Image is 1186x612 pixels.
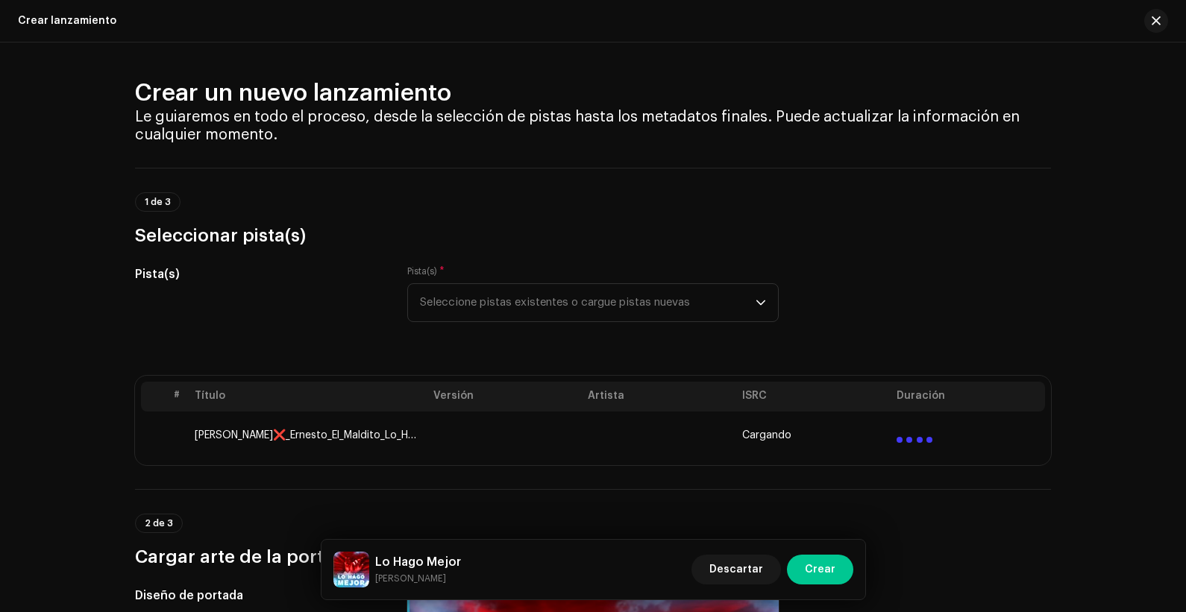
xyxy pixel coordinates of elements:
label: Pista(s) [407,265,445,277]
span: Crear [805,555,835,584]
h5: Diseño de portada [135,587,383,605]
button: Descartar [691,555,781,584]
h4: Le guiaremos en todo el proceso, desde la selección de pistas hasta los metadatos finales. Puede ... [135,108,1051,144]
span: Cargando [742,429,791,441]
span: Seleccione pistas existentes o cargue pistas nuevas [420,284,756,321]
th: Título [189,382,427,411]
img: 1ad1cab7-79a1-4b42-8f96-cff4432bd032 [333,552,369,587]
h5: Pista(s) [135,265,383,283]
h2: Crear un nuevo lanzamiento [135,78,1051,108]
button: Crear [787,555,853,584]
td: [PERSON_NAME]❌_Ernesto_El_Maldito_Lo_Hago_Mejor_Audio_OfficialMP3_128K.wav [189,411,427,459]
th: Duración [891,382,1045,411]
small: Lo Hago Mejor [375,571,461,586]
h3: Seleccionar pista(s) [135,224,1051,247]
span: Descartar [709,555,763,584]
h3: Cargar arte de la portada [135,545,1051,569]
th: ISRC [736,382,891,411]
div: dropdown trigger [756,284,766,321]
th: Versión [427,382,582,411]
h5: Lo Hago Mejor [375,553,461,571]
th: Artista [582,382,736,411]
